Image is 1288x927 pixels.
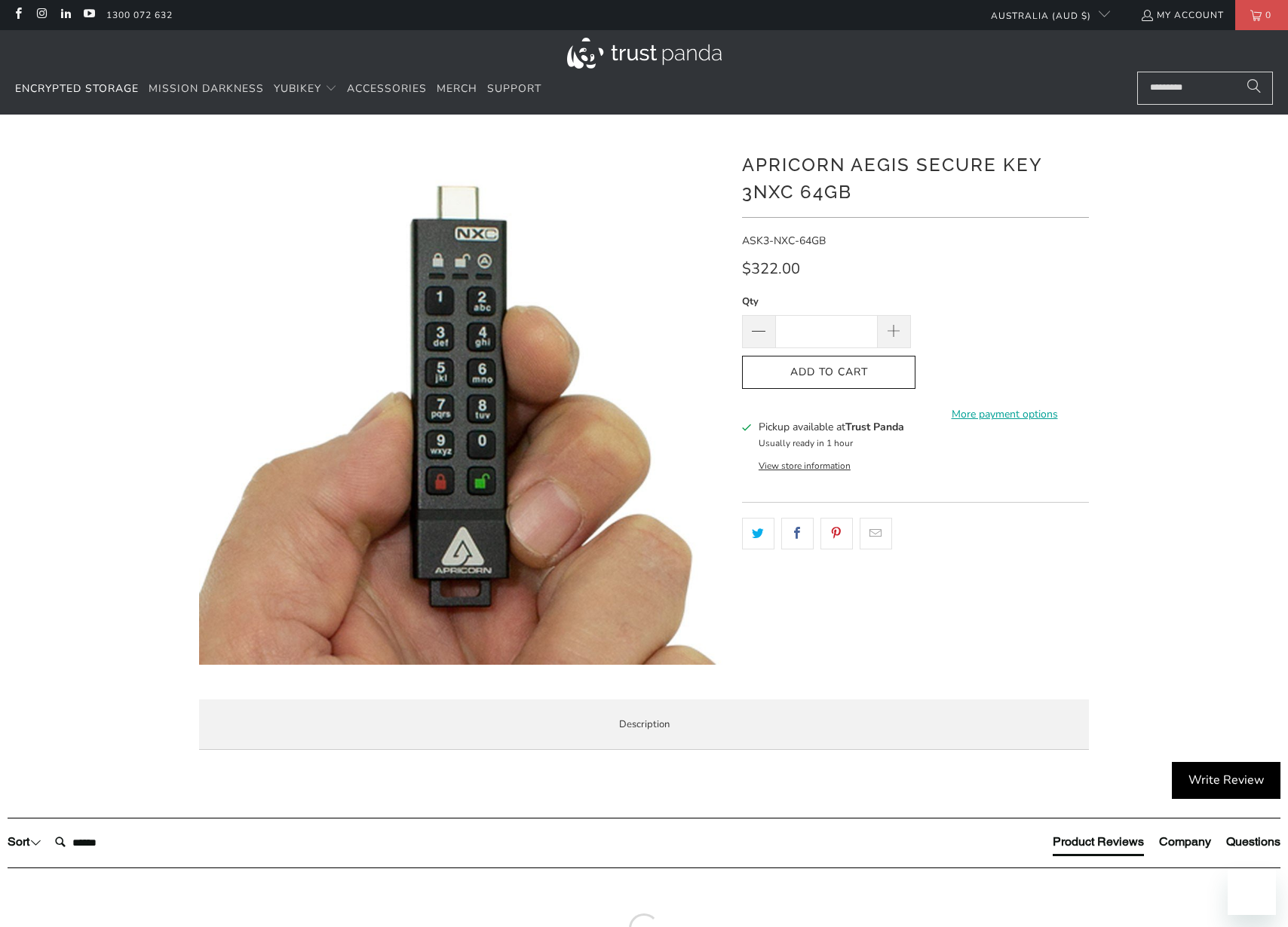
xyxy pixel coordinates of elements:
button: Add to Cart [742,356,915,390]
span: Add to Cart [758,366,900,379]
a: Share this on Pinterest [820,518,853,549]
a: Accessories [347,72,427,107]
a: Trust Panda Australia on Facebook [11,9,24,21]
b: Trust Panda [845,420,904,434]
label: Description [199,699,1089,750]
a: Share this on Facebook [781,518,814,549]
nav: Translation missing: en.navigation.header.main_nav [15,72,541,107]
h1: Apricorn Aegis Secure Key 3NXC 64GB [742,148,1089,206]
a: Encrypted Storage [15,72,139,107]
button: View store information [759,460,851,472]
a: Trust Panda Australia on Instagram [35,9,48,21]
small: Usually ready in 1 hour [759,437,853,449]
img: Apricorn Aegis Secure Key 3NXC 64GB - Trust Panda [199,137,727,665]
span: Support [487,81,541,96]
a: Merch [437,72,477,107]
a: Share this on Twitter [742,518,774,549]
summary: YubiKey [274,72,337,107]
a: Mission Darkness [149,72,264,107]
button: Search [1235,72,1273,105]
a: Trust Panda Australia on LinkedIn [59,9,72,21]
div: Sort [8,834,41,850]
iframe: Button to launch messaging window [1228,867,1276,915]
span: $322.00 [742,259,800,279]
span: ASK3-NXC-64GB [742,234,826,248]
input: Search [49,828,170,858]
h3: Pickup available at [759,419,904,435]
span: Mission Darkness [149,81,264,96]
input: Search... [1137,72,1273,105]
a: 1300 072 632 [106,7,173,23]
a: Trust Panda Australia on YouTube [82,9,95,21]
a: Support [487,72,541,107]
div: Write Review [1172,762,1280,800]
a: My Account [1140,7,1224,23]
span: Merch [437,81,477,96]
span: YubiKey [274,81,321,96]
a: More payment options [920,406,1089,423]
span: Accessories [347,81,427,96]
label: Qty [742,293,911,310]
div: Reviews Tabs [1053,834,1280,864]
img: Trust Panda Australia [567,38,722,69]
a: Email this to a friend [860,518,892,549]
div: Product Reviews [1053,834,1144,850]
span: Encrypted Storage [15,81,139,96]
